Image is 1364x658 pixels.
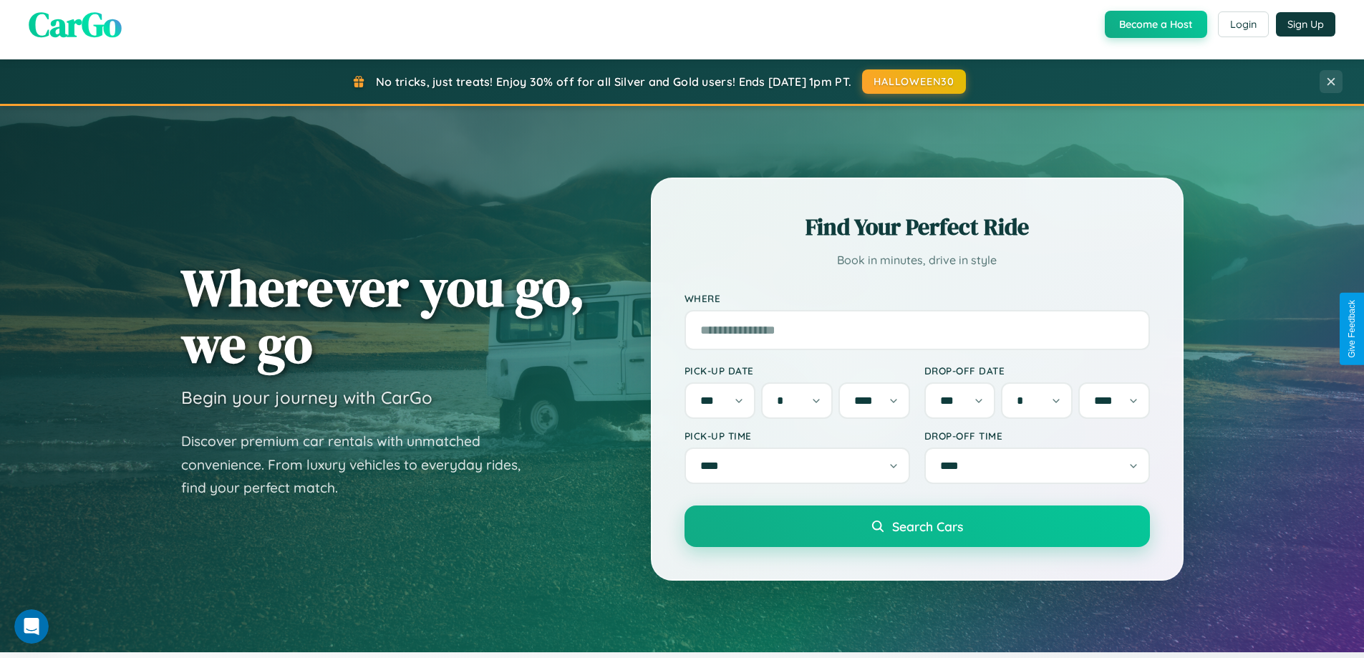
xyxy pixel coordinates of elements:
label: Where [685,292,1150,304]
iframe: Intercom live chat [14,609,49,644]
label: Drop-off Date [924,364,1150,377]
label: Drop-off Time [924,430,1150,442]
p: Book in minutes, drive in style [685,250,1150,271]
label: Pick-up Date [685,364,910,377]
button: Search Cars [685,505,1150,547]
button: HALLOWEEN30 [862,69,966,94]
button: Sign Up [1276,12,1335,37]
button: Login [1218,11,1269,37]
span: CarGo [29,1,122,48]
h3: Begin your journey with CarGo [181,387,432,408]
button: Become a Host [1105,11,1207,38]
span: No tricks, just treats! Enjoy 30% off for all Silver and Gold users! Ends [DATE] 1pm PT. [376,74,851,89]
h1: Wherever you go, we go [181,259,585,372]
div: Give Feedback [1347,300,1357,358]
h2: Find Your Perfect Ride [685,211,1150,243]
span: Search Cars [892,518,963,534]
label: Pick-up Time [685,430,910,442]
p: Discover premium car rentals with unmatched convenience. From luxury vehicles to everyday rides, ... [181,430,539,500]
